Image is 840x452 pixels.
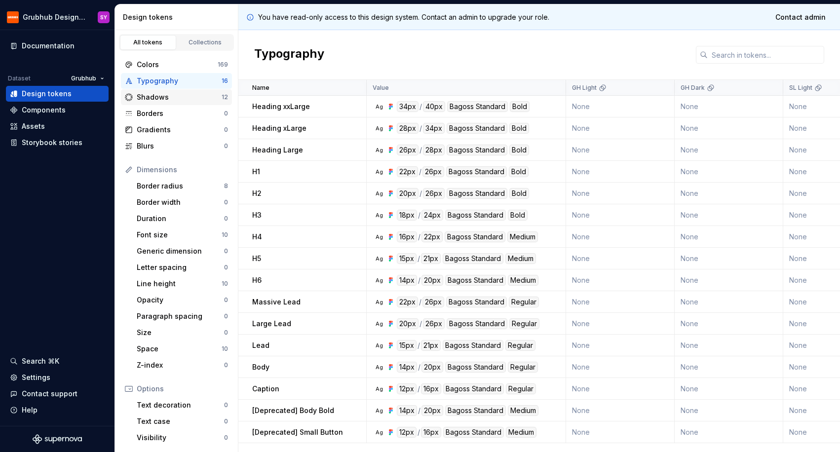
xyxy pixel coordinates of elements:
[6,402,109,418] button: Help
[397,297,418,307] div: 22px
[397,340,417,351] div: 15px
[137,230,222,240] div: Font size
[6,353,109,369] button: Search ⌘K
[420,145,422,155] div: /
[137,165,228,175] div: Dimensions
[443,340,503,351] div: Bagoss Standard
[222,93,228,101] div: 12
[137,384,228,394] div: Options
[397,101,419,112] div: 34px
[22,356,59,366] div: Search ⌘K
[133,308,232,324] a: Paragraph spacing0
[71,75,96,82] span: Grubhub
[6,38,109,54] a: Documentation
[566,248,675,269] td: None
[224,182,228,190] div: 8
[224,126,228,134] div: 0
[375,341,383,349] div: Ag
[397,427,417,438] div: 12px
[418,427,420,438] div: /
[224,312,228,320] div: 0
[397,253,417,264] div: 15px
[133,194,232,210] a: Border width0
[137,246,224,256] div: Generic dimension
[373,84,389,92] p: Value
[252,232,262,242] p: H4
[445,362,506,373] div: Bagoss Standard
[22,41,75,51] div: Documentation
[675,161,783,183] td: None
[137,197,224,207] div: Border width
[419,166,421,177] div: /
[252,319,291,329] p: Large Lead
[445,210,506,221] div: Bagoss Standard
[681,84,705,92] p: GH Dark
[675,269,783,291] td: None
[675,421,783,443] td: None
[2,6,113,28] button: Grubhub Design SystemSY
[137,263,224,272] div: Letter spacing
[22,373,50,382] div: Settings
[137,295,224,305] div: Opacity
[121,138,232,154] a: Blurs0
[509,166,529,177] div: Bold
[775,12,826,22] span: Contact admin
[252,102,310,112] p: Heading xxLarge
[423,123,445,134] div: 34px
[566,117,675,139] td: None
[443,253,503,264] div: Bagoss Standard
[218,61,228,69] div: 169
[420,318,422,329] div: /
[252,210,262,220] p: H3
[22,389,77,399] div: Contact support
[506,383,536,394] div: Regular
[137,416,224,426] div: Text case
[224,401,228,409] div: 0
[6,370,109,385] a: Settings
[222,77,228,85] div: 16
[675,356,783,378] td: None
[6,102,109,118] a: Components
[505,340,535,351] div: Regular
[769,8,832,26] a: Contact admin
[375,168,383,176] div: Ag
[418,275,420,286] div: /
[137,60,218,70] div: Colors
[252,188,262,198] p: H2
[675,226,783,248] td: None
[675,291,783,313] td: None
[789,84,812,92] p: SL Light
[572,84,597,92] p: GH Light
[224,329,228,337] div: 0
[566,96,675,117] td: None
[419,297,421,307] div: /
[222,345,228,353] div: 10
[397,405,417,416] div: 14px
[447,318,507,329] div: Bagoss Standard
[510,101,530,112] div: Bold
[566,291,675,313] td: None
[421,427,441,438] div: 16px
[252,145,303,155] p: Heading Large
[423,145,445,155] div: 28px
[708,46,824,64] input: Search in tokens...
[375,124,383,132] div: Ag
[421,383,441,394] div: 16px
[181,38,230,46] div: Collections
[33,434,82,444] svg: Supernova Logo
[397,166,418,177] div: 22px
[566,400,675,421] td: None
[421,253,441,264] div: 21px
[22,405,38,415] div: Help
[445,275,506,286] div: Bagoss Standard
[397,383,417,394] div: 12px
[137,279,222,289] div: Line height
[418,231,420,242] div: /
[423,188,445,199] div: 26px
[509,188,529,199] div: Bold
[252,297,301,307] p: Massive Lead
[397,318,419,329] div: 20px
[137,360,224,370] div: Z-index
[418,383,420,394] div: /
